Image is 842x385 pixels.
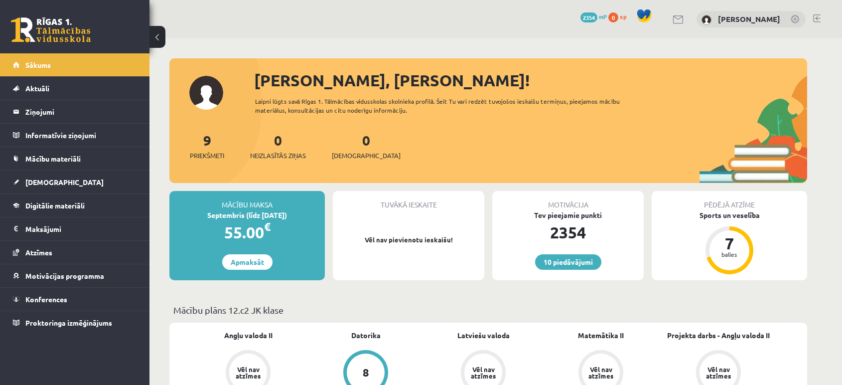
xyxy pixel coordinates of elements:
span: [DEMOGRAPHIC_DATA] [332,151,401,161]
span: Konferences [25,295,67,304]
div: Tuvākā ieskaite [333,191,484,210]
div: Tev pieejamie punkti [492,210,644,220]
div: Motivācija [492,191,644,210]
span: Priekšmeti [190,151,224,161]
a: Aktuāli [13,77,137,100]
span: Proktoringa izmēģinājums [25,318,112,327]
div: 55.00 [169,220,325,244]
a: Sports un veselība 7 balles [652,210,807,276]
legend: Ziņojumi [25,100,137,123]
span: € [264,219,271,234]
a: Atzīmes [13,241,137,264]
span: Sākums [25,60,51,69]
div: balles [714,251,744,257]
div: Septembris (līdz [DATE]) [169,210,325,220]
span: xp [620,12,626,20]
a: Matemātika II [578,330,624,341]
img: Jekaterina Zeļeņina [702,15,711,25]
a: Ziņojumi [13,100,137,123]
a: Rīgas 1. Tālmācības vidusskola [11,17,91,42]
a: [DEMOGRAPHIC_DATA] [13,171,137,193]
a: Maksājumi [13,217,137,240]
div: 8 [363,367,369,378]
span: 2354 [580,12,597,22]
a: Latviešu valoda [457,330,510,341]
legend: Informatīvie ziņojumi [25,124,137,147]
a: Digitālie materiāli [13,194,137,217]
a: Motivācijas programma [13,264,137,287]
div: Vēl nav atzīmes [587,366,615,379]
a: 0[DEMOGRAPHIC_DATA] [332,131,401,161]
a: 2354 mP [580,12,607,20]
div: 2354 [492,220,644,244]
a: Informatīvie ziņojumi [13,124,137,147]
a: Konferences [13,288,137,311]
a: Angļu valoda II [224,330,273,341]
a: 10 piedāvājumi [535,254,601,270]
div: Vēl nav atzīmes [469,366,497,379]
div: Pēdējā atzīme [652,191,807,210]
div: Laipni lūgts savā Rīgas 1. Tālmācības vidusskolas skolnieka profilā. Šeit Tu vari redzēt tuvojošo... [255,97,638,115]
a: 9Priekšmeti [190,131,224,161]
div: Vēl nav atzīmes [704,366,732,379]
span: [DEMOGRAPHIC_DATA] [25,178,104,187]
span: mP [599,12,607,20]
a: Proktoringa izmēģinājums [13,311,137,334]
div: Mācību maksa [169,191,325,210]
a: 0Neizlasītās ziņas [250,131,306,161]
span: Aktuāli [25,84,49,93]
div: [PERSON_NAME], [PERSON_NAME]! [254,68,807,92]
div: 7 [714,235,744,251]
span: 0 [608,12,618,22]
div: Sports un veselība [652,210,807,220]
a: Apmaksāt [222,254,273,270]
span: Atzīmes [25,248,52,257]
a: 0 xp [608,12,631,20]
div: Vēl nav atzīmes [234,366,262,379]
span: Neizlasītās ziņas [250,151,306,161]
a: Sākums [13,53,137,76]
span: Motivācijas programma [25,271,104,280]
a: Mācību materiāli [13,147,137,170]
span: Mācību materiāli [25,154,81,163]
legend: Maksājumi [25,217,137,240]
a: Projekta darbs - Angļu valoda II [667,330,770,341]
a: [PERSON_NAME] [718,14,780,24]
span: Digitālie materiāli [25,201,85,210]
p: Mācību plāns 12.c2 JK klase [173,303,803,317]
a: Datorika [351,330,381,341]
p: Vēl nav pievienotu ieskaišu! [338,235,479,245]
